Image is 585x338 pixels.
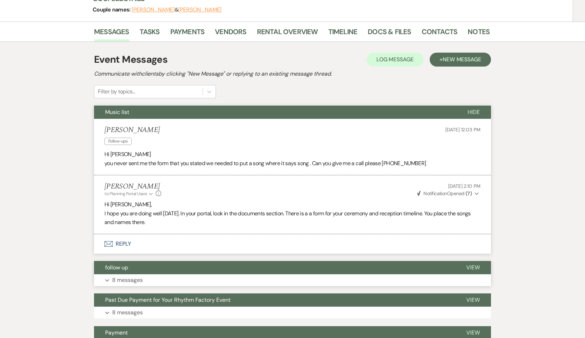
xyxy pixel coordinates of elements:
[93,6,132,13] span: Couple names:
[94,52,167,67] h1: Event Messages
[104,200,481,209] p: Hi [PERSON_NAME],
[466,264,480,271] span: View
[104,159,481,168] p: you never sent me the form that you stated we needed to put a song where it says song . Can you g...
[112,276,143,285] p: 8 messages
[105,296,231,304] span: Past Due Payment for Your Rhythm Factory Event
[430,53,491,67] button: +New Message
[170,26,205,41] a: Payments
[468,26,490,41] a: Notes
[368,26,411,41] a: Docs & Files
[104,191,154,197] button: to: Planning Portal Users
[455,293,491,307] button: View
[94,274,491,286] button: 8 messages
[178,7,221,13] button: [PERSON_NAME]
[94,26,129,41] a: Messages
[94,234,491,254] button: Reply
[104,182,161,191] h5: [PERSON_NAME]
[445,126,481,133] span: [DATE] 12:03 PM
[367,53,423,67] button: Log Message
[376,56,414,63] span: Log Message
[105,264,128,271] span: follow up
[104,138,132,145] span: Follow-ups
[468,108,480,116] span: Hide
[455,261,491,274] button: View
[105,108,129,116] span: Music list
[104,191,147,197] span: to: Planning Portal Users
[132,7,175,13] button: [PERSON_NAME]
[466,190,472,197] strong: ( 7 )
[140,26,160,41] a: Tasks
[104,209,481,227] p: I hope you are doing well [DATE]. In your portal, look in the documents section. There is a a for...
[105,329,128,336] span: Payment
[422,26,458,41] a: Contacts
[94,70,491,78] h2: Communicate with clients by clicking "New Message" or replying to an existing message thread.
[94,261,455,274] button: follow up
[215,26,246,41] a: Vendors
[466,329,480,336] span: View
[417,190,472,197] span: Opened
[466,296,480,304] span: View
[112,308,143,317] p: 8 messages
[104,150,481,159] p: Hi [PERSON_NAME]
[328,26,358,41] a: Timeline
[443,56,481,63] span: New Message
[257,26,318,41] a: Rental Overview
[416,190,481,197] button: NotificationOpened (7)
[132,6,221,13] span: &
[457,106,491,119] button: Hide
[448,183,481,189] span: [DATE] 2:10 PM
[98,87,135,96] div: Filter by topics...
[423,190,447,197] span: Notification
[94,293,455,307] button: Past Due Payment for Your Rhythm Factory Event
[104,126,160,135] h5: [PERSON_NAME]
[94,307,491,318] button: 8 messages
[94,106,457,119] button: Music list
